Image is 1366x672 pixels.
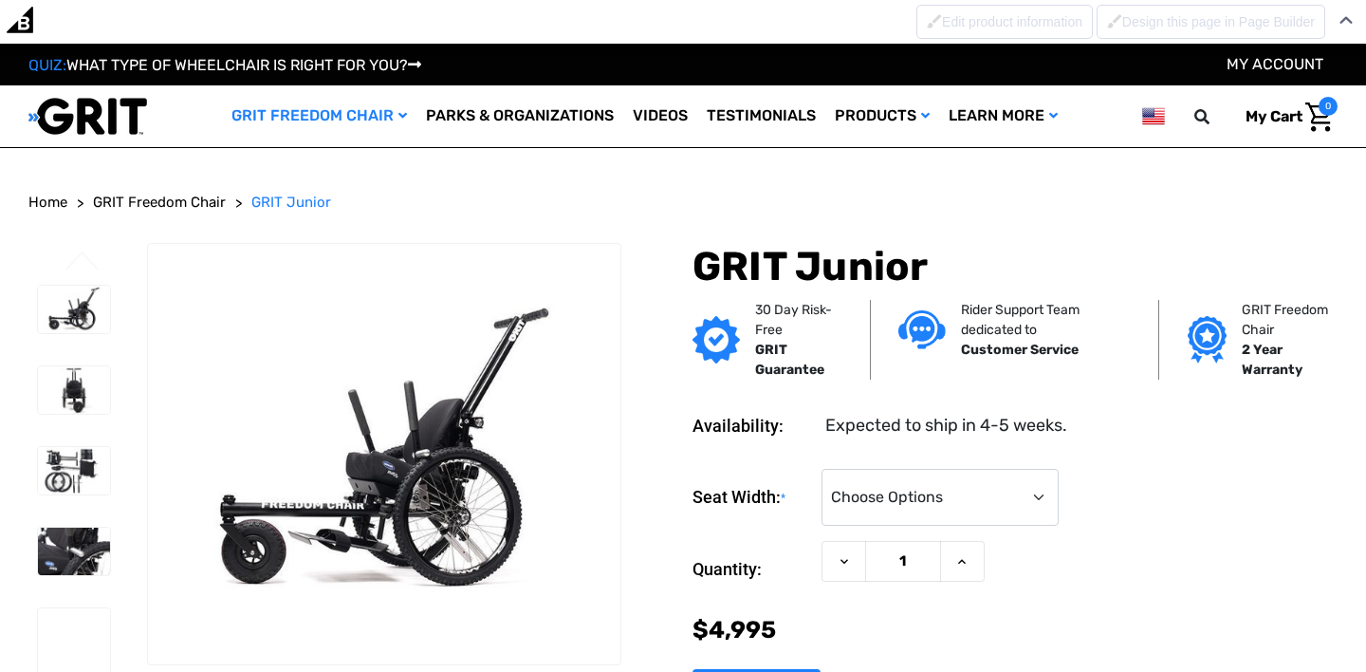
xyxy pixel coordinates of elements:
img: GRIT All-Terrain Wheelchair and Mobility Equipment [28,97,147,136]
dd: Expected to ship in 4-5 weeks. [825,413,1067,439]
span: Design this page in Page Builder [1122,14,1315,29]
img: us.png [1142,104,1165,128]
p: Rider Support Team dedicated to [961,300,1130,340]
img: GRIT Junior: disassembled child-specific GRIT Freedom Chair model with seatback, push handles, fo... [38,447,110,495]
span: $4,995 [692,616,776,644]
a: Home [28,192,67,214]
h1: GRIT Junior [692,243,1338,290]
button: Disabled brush to Design this page in Page Builder Design this page in Page Builder [1097,5,1325,39]
a: Account [1227,55,1323,73]
nav: Breadcrumb [28,192,1338,214]
a: Learn More [939,85,1067,147]
img: Disabled brush to Edit product information [927,13,942,28]
img: GRIT Junior: GRIT Freedom Chair all terrain wheelchair engineered specifically for kids [38,286,110,333]
label: Seat Width: [692,469,812,527]
a: QUIZ:WHAT TYPE OF WHEELCHAIR IS RIGHT FOR YOU? [28,56,421,74]
a: Testimonials [697,85,825,147]
a: GRIT Junior [251,192,331,214]
span: 0 [1319,97,1338,116]
span: Edit product information [942,14,1082,29]
strong: Customer Service [961,342,1079,358]
img: GRIT Guarantee [692,316,740,364]
button: Disabled brush to Edit product information Edit product information [916,5,1093,39]
span: My Cart [1246,107,1302,125]
dt: Availability: [692,413,812,439]
img: Grit freedom [1188,316,1227,364]
span: GRIT Freedom Chair [93,194,226,211]
a: Videos [623,85,697,147]
img: Disabled brush to Design this page in Page Builder [1107,13,1122,28]
span: GRIT Junior [251,194,331,211]
a: Products [825,85,939,147]
p: GRIT Freedom Chair [1242,300,1344,340]
input: Search [1203,97,1231,137]
button: Go to slide 3 of 3 [63,252,102,274]
label: Quantity: [692,541,812,598]
p: 30 Day Risk-Free [755,300,841,340]
span: QUIZ: [28,56,66,74]
strong: GRIT Guarantee [755,342,824,378]
img: Customer service [898,310,946,349]
strong: 2 Year Warranty [1242,342,1302,378]
img: Close Admin Bar [1339,16,1353,25]
a: Cart with 0 items [1231,97,1338,137]
a: GRIT Freedom Chair [93,192,226,214]
img: GRIT Junior: close up of child-sized GRIT wheelchair with Invacare Matrx seat, levers, and wheels [38,528,110,575]
img: Cart [1305,103,1333,132]
img: GRIT Junior: front view of kid-sized model of GRIT Freedom Chair all terrain wheelchair [38,366,110,414]
a: GRIT Freedom Chair [222,85,416,147]
a: Parks & Organizations [416,85,623,147]
img: GRIT Junior: GRIT Freedom Chair all terrain wheelchair engineered specifically for kids [148,296,620,611]
span: Home [28,194,67,211]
